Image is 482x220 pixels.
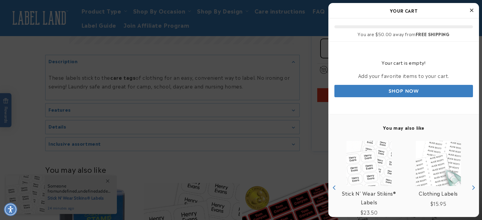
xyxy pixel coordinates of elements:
[5,17,80,28] button: Can these labels be used on uniforms?
[334,6,473,15] h2: Your Cart
[361,209,378,216] span: $23.50
[430,200,446,207] span: $15.95
[346,141,392,186] img: View Stick N' Wear Stikins® Labels
[468,183,477,192] button: Next
[416,141,461,186] img: Clothing Labels - Label Land
[416,31,450,37] b: FREE SHIPPING
[20,34,80,45] button: Do these labels need ironing?
[419,189,458,198] a: View Clothing Labels
[334,125,473,130] h4: You may also like
[4,203,17,216] div: Accessibility Menu
[330,183,339,192] button: Previous
[334,71,473,80] p: Add your favorite items to your cart.
[334,60,473,66] h4: Your cart is empty!
[334,85,473,97] a: Shop Now
[337,189,401,206] a: View Stick N' Wear Stikins® Labels
[5,172,76,190] iframe: Sign Up via Text for Offers
[334,31,473,37] div: You are $50.00 away from
[467,6,476,15] button: Close Cart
